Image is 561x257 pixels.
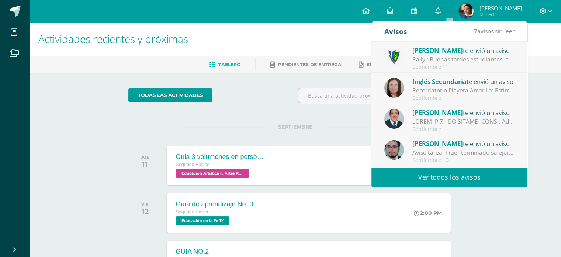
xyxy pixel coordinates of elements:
[412,55,515,64] div: Rally : Buenas tardes estudiantes, es un gusto saludarlos. Por este medio se informa que los jóve...
[412,45,515,55] div: te envió un aviso
[479,11,522,17] span: Mi Perfil
[412,139,515,148] div: te envió un aviso
[412,86,515,95] div: Recordatorio Playera Amarilla: Estimados estudiantes: Les recuerdo que el día de mañana deben de ...
[412,108,515,117] div: te envió un aviso
[176,216,229,225] span: Educación en la Fe 'D'
[384,21,407,41] div: Avisos
[412,46,463,55] span: [PERSON_NAME]
[298,88,462,103] input: Busca una actividad próxima aquí...
[459,4,474,18] img: b7300957fc7bb6c27d91cc031dd8af88.png
[412,108,463,117] span: [PERSON_NAME]
[371,167,527,187] a: Ver todos los avisos
[412,157,515,163] div: Septiembre 10
[141,160,149,169] div: 11
[412,95,515,101] div: Septiembre 11
[209,59,240,71] a: Tablero
[128,88,212,102] a: todas las Actividades
[270,59,341,71] a: Pendientes de entrega
[38,32,188,46] span: Actividades recientes y próximas
[278,62,341,67] span: Pendientes de entrega
[141,155,149,160] div: JUE
[412,148,515,157] div: Aviso tarea: Traer terminado su ejercicio de los volumenes con fondo de cielo
[384,140,404,160] img: 5fac68162d5e1b6fbd390a6ac50e103d.png
[414,210,442,216] div: 2:00 PM
[141,207,149,216] div: 12
[412,64,515,70] div: Septiembre 11
[218,62,240,67] span: Tablero
[474,27,515,35] span: avisos sin leer
[479,4,522,12] span: [PERSON_NAME]
[359,59,399,71] a: Entregadas
[141,202,149,207] div: VIE
[176,200,253,208] div: Guía de aprendizaje No. 3
[176,169,249,178] span: Educación Artística II, Artes Plásticas 'D'
[412,77,515,86] div: te envió un aviso
[412,139,463,148] span: [PERSON_NAME]
[176,162,209,167] span: Segundo Básico
[412,117,515,126] div: TAREA NO 1 - IV UNIDAD -TICS-: Buenas tardes Estimados todos GRUPO PROFESOR AQUINO- II BASICO D R...
[176,153,264,161] div: Guia 3 volumenes en perspectiva
[266,124,324,130] span: SEPTIEMBRE
[384,47,404,67] img: 9f174a157161b4ddbe12118a61fed988.png
[176,248,251,256] div: GUÍA NO.2
[412,77,467,86] span: Inglés Secundaria
[384,109,404,129] img: 2306758994b507d40baaa54be1d4aa7e.png
[176,209,209,214] span: Segundo Básico
[412,126,515,132] div: Septiembre 11
[474,27,477,35] span: 7
[367,62,399,67] span: Entregadas
[384,78,404,98] img: 8af0450cf43d44e38c4a1497329761f3.png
